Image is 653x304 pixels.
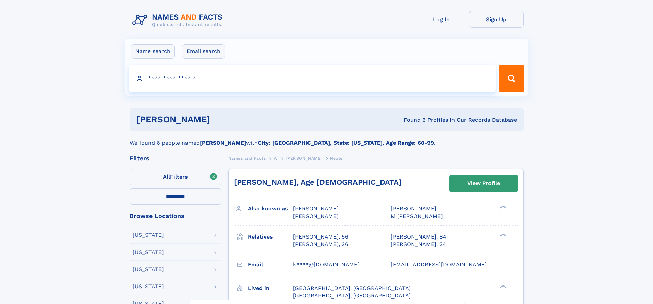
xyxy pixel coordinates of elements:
[136,115,307,124] h1: [PERSON_NAME]
[200,139,246,146] b: [PERSON_NAME]
[234,178,401,186] a: [PERSON_NAME], Age [DEMOGRAPHIC_DATA]
[391,205,436,212] span: [PERSON_NAME]
[133,250,164,255] div: [US_STATE]
[391,213,443,219] span: M [PERSON_NAME]
[330,156,343,161] span: Neale
[163,173,170,180] span: All
[133,267,164,272] div: [US_STATE]
[307,116,517,124] div: Found 6 Profiles In Our Records Database
[274,154,278,162] a: W
[391,233,446,241] a: [PERSON_NAME], 84
[450,175,518,192] a: View Profile
[293,233,348,241] a: [PERSON_NAME], 56
[293,285,411,291] span: [GEOGRAPHIC_DATA], [GEOGRAPHIC_DATA]
[286,154,322,162] a: [PERSON_NAME]
[467,175,500,191] div: View Profile
[248,259,293,270] h3: Email
[286,156,322,161] span: [PERSON_NAME]
[228,154,266,162] a: Names and Facts
[248,203,293,215] h3: Also known as
[130,213,221,219] div: Browse Locations
[293,213,339,219] span: [PERSON_NAME]
[130,169,221,185] label: Filters
[391,241,446,248] a: [PERSON_NAME], 24
[293,292,411,299] span: [GEOGRAPHIC_DATA], [GEOGRAPHIC_DATA]
[391,261,487,268] span: [EMAIL_ADDRESS][DOMAIN_NAME]
[498,233,507,237] div: ❯
[130,131,524,147] div: We found 6 people named with .
[130,155,221,161] div: Filters
[130,11,228,29] img: Logo Names and Facts
[133,232,164,238] div: [US_STATE]
[498,205,507,209] div: ❯
[498,284,507,289] div: ❯
[258,139,434,146] b: City: [GEOGRAPHIC_DATA], State: [US_STATE], Age Range: 60-99
[499,65,524,92] button: Search Button
[469,11,524,28] a: Sign Up
[248,231,293,243] h3: Relatives
[182,44,225,59] label: Email search
[248,282,293,294] h3: Lived in
[133,284,164,289] div: [US_STATE]
[129,65,496,92] input: search input
[293,205,339,212] span: [PERSON_NAME]
[274,156,278,161] span: W
[293,241,348,248] a: [PERSON_NAME], 26
[414,11,469,28] a: Log In
[131,44,175,59] label: Name search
